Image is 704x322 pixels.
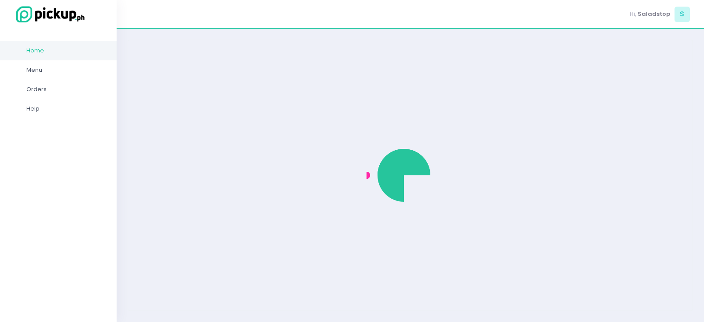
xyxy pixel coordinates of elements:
[630,10,636,19] span: Hi,
[11,5,86,24] img: logo
[26,103,106,115] span: Help
[26,45,106,56] span: Home
[26,84,106,95] span: Orders
[26,64,106,76] span: Menu
[675,7,690,22] span: S
[638,10,670,19] span: Saladstop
